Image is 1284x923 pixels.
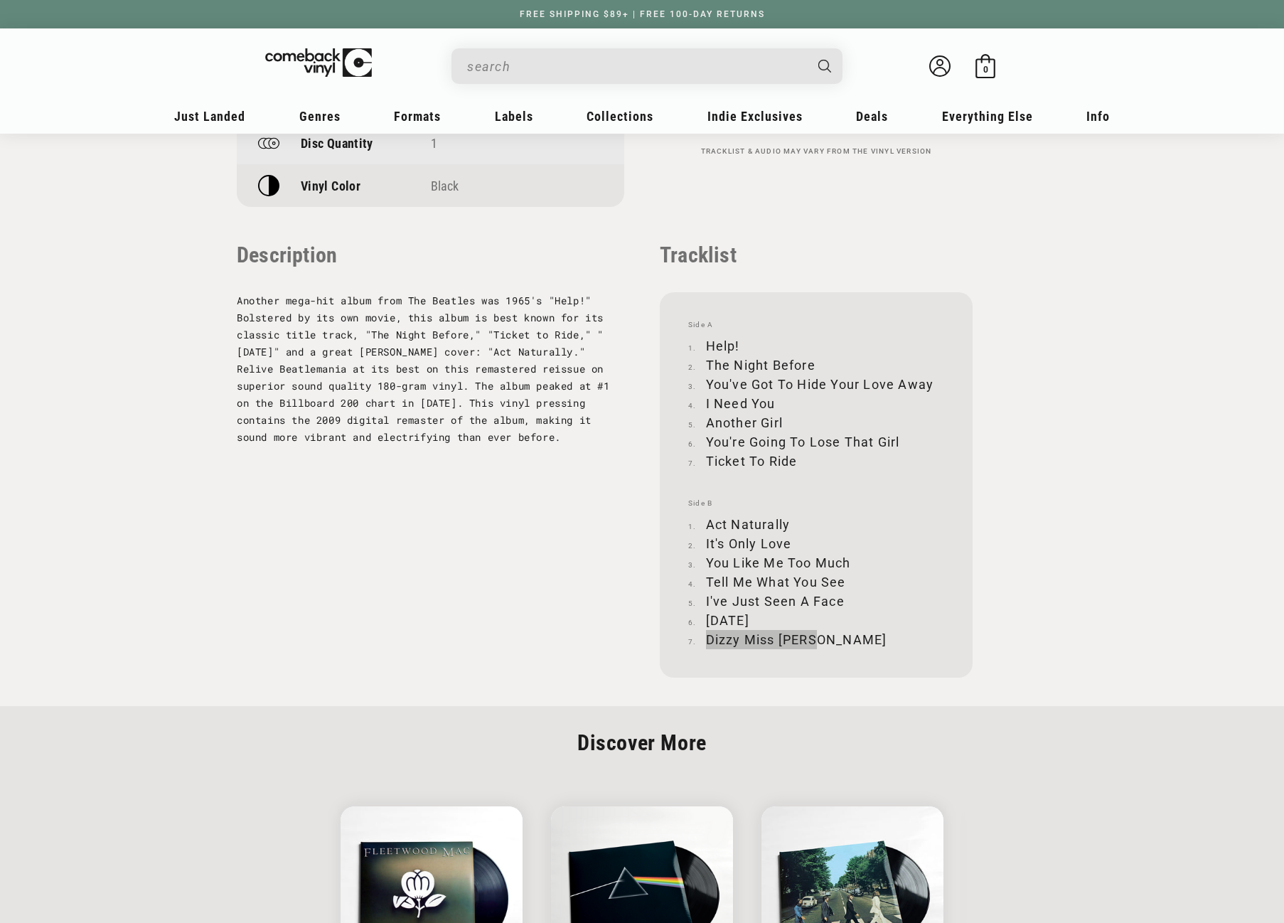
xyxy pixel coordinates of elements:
input: When autocomplete results are available use up and down arrows to review and enter to select [467,52,804,81]
li: The Night Before [688,356,944,375]
p: Another mega-hit album from The Beatles was 1965's "Help!" Bolstered by its own movie, this album... [237,292,624,446]
li: You're Going To Lose That Girl [688,432,944,452]
li: You Like Me Too Much [688,553,944,572]
li: Another Girl [688,413,944,432]
p: Tracklist & audio may vary from the vinyl version [660,147,973,156]
a: FREE SHIPPING $89+ | FREE 100-DAY RETURNS [505,9,779,19]
li: I Need You [688,394,944,413]
p: Disc Quantity [301,136,373,151]
li: Help! [688,336,944,356]
span: Deals [856,109,888,124]
li: You've Got To Hide Your Love Away [688,375,944,394]
button: Search [806,48,845,84]
span: Side B [688,499,944,508]
li: Act Naturally [688,515,944,534]
span: Genres [299,109,341,124]
li: Ticket To Ride [688,452,944,471]
li: Dizzy Miss [PERSON_NAME] [688,630,944,649]
li: Tell Me What You See [688,572,944,592]
span: Black [431,178,459,193]
span: Indie Exclusives [707,109,803,124]
li: [DATE] [688,611,944,630]
p: Description [237,242,624,267]
li: I've Just Seen A Face [688,592,944,611]
div: Search [451,48,842,84]
span: Formats [394,109,441,124]
p: Tracklist [660,242,973,267]
span: 1 [431,136,437,151]
span: Info [1086,109,1110,124]
span: Side A [688,321,944,329]
span: Collections [587,109,653,124]
li: It's Only Love [688,534,944,553]
p: Vinyl Color [301,178,360,193]
span: Everything Else [942,109,1033,124]
span: Just Landed [174,109,245,124]
span: 0 [983,64,988,75]
span: Labels [495,109,533,124]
